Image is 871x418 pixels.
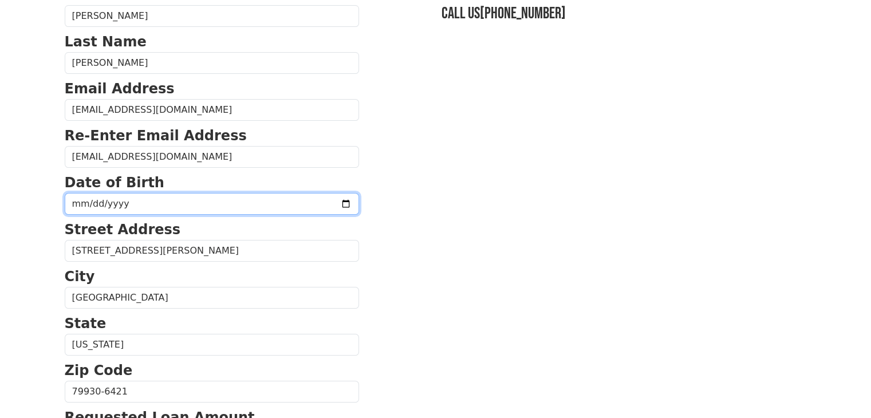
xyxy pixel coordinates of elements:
strong: Last Name [65,34,147,50]
input: Zip Code [65,381,359,403]
input: Re-Enter Email Address [65,146,359,168]
strong: State [65,316,107,332]
input: Email Address [65,99,359,121]
input: First Name [65,5,359,27]
input: Street Address [65,240,359,262]
strong: Zip Code [65,362,133,378]
strong: Street Address [65,222,181,238]
input: City [65,287,359,309]
a: [PHONE_NUMBER] [480,4,566,23]
strong: Re-Enter Email Address [65,128,247,144]
h3: Call us [442,4,807,23]
input: Last Name [65,52,359,74]
strong: City [65,269,95,285]
strong: Email Address [65,81,175,97]
strong: Date of Birth [65,175,164,191]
